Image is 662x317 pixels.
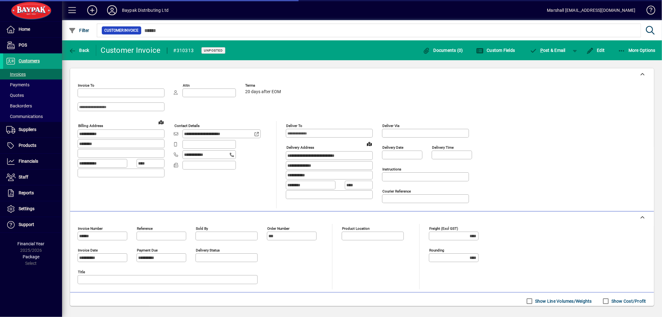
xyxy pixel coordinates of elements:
[364,139,374,149] a: View on map
[3,38,62,53] a: POS
[547,5,636,15] div: Marshall [EMAIL_ADDRESS][DOMAIN_NAME]
[19,206,34,211] span: Settings
[62,45,96,56] app-page-header-button: Back
[69,48,89,53] span: Back
[245,84,282,88] span: Terms
[540,48,543,53] span: P
[137,226,153,231] mat-label: Reference
[183,83,190,88] mat-label: Attn
[3,154,62,169] a: Financials
[642,1,654,21] a: Knowledge Base
[122,5,169,15] div: Baypak Distributing Ltd
[104,27,139,34] span: Customer Invoice
[382,189,411,193] mat-label: Courier Reference
[3,22,62,37] a: Home
[67,45,91,56] button: Back
[3,138,62,153] a: Products
[173,46,194,56] div: #310313
[6,93,24,98] span: Quotes
[421,45,465,56] button: Documents (0)
[382,124,399,128] mat-label: Deliver via
[78,248,98,252] mat-label: Invoice date
[423,48,463,53] span: Documents (0)
[476,48,515,53] span: Custom Fields
[6,114,43,119] span: Communications
[78,270,85,274] mat-label: Title
[6,82,29,87] span: Payments
[618,48,656,53] span: More Options
[286,124,302,128] mat-label: Deliver To
[19,143,36,148] span: Products
[585,45,606,56] button: Edit
[19,190,34,195] span: Reports
[102,5,122,16] button: Profile
[196,248,220,252] mat-label: Delivery status
[616,45,657,56] button: More Options
[23,254,39,259] span: Package
[3,185,62,201] a: Reports
[534,298,592,304] label: Show Line Volumes/Weights
[18,241,45,246] span: Financial Year
[19,27,30,32] span: Home
[19,174,28,179] span: Staff
[67,25,91,36] button: Filter
[3,217,62,233] a: Support
[19,222,34,227] span: Support
[3,90,62,101] a: Quotes
[6,72,26,77] span: Invoices
[137,248,158,252] mat-label: Payment due
[3,101,62,111] a: Backorders
[429,248,444,252] mat-label: Rounding
[156,117,166,127] a: View on map
[78,226,103,231] mat-label: Invoice number
[78,83,94,88] mat-label: Invoice To
[204,48,223,52] span: Unposted
[82,5,102,16] button: Add
[3,201,62,217] a: Settings
[610,298,646,304] label: Show Cost/Profit
[19,43,27,48] span: POS
[432,145,454,150] mat-label: Delivery time
[3,79,62,90] a: Payments
[586,48,605,53] span: Edit
[196,226,208,231] mat-label: Sold by
[382,145,403,150] mat-label: Delivery date
[101,45,161,55] div: Customer Invoice
[3,122,62,138] a: Suppliers
[3,170,62,185] a: Staff
[3,111,62,122] a: Communications
[69,28,89,33] span: Filter
[382,167,401,171] mat-label: Instructions
[530,48,566,53] span: ost & Email
[3,69,62,79] a: Invoices
[245,89,281,94] span: 20 days after EOM
[19,58,40,63] span: Customers
[342,226,370,231] mat-label: Product location
[19,159,38,164] span: Financials
[429,226,458,231] mat-label: Freight (excl GST)
[19,127,36,132] span: Suppliers
[267,226,290,231] mat-label: Order number
[527,45,569,56] button: Post & Email
[475,45,517,56] button: Custom Fields
[6,103,32,108] span: Backorders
